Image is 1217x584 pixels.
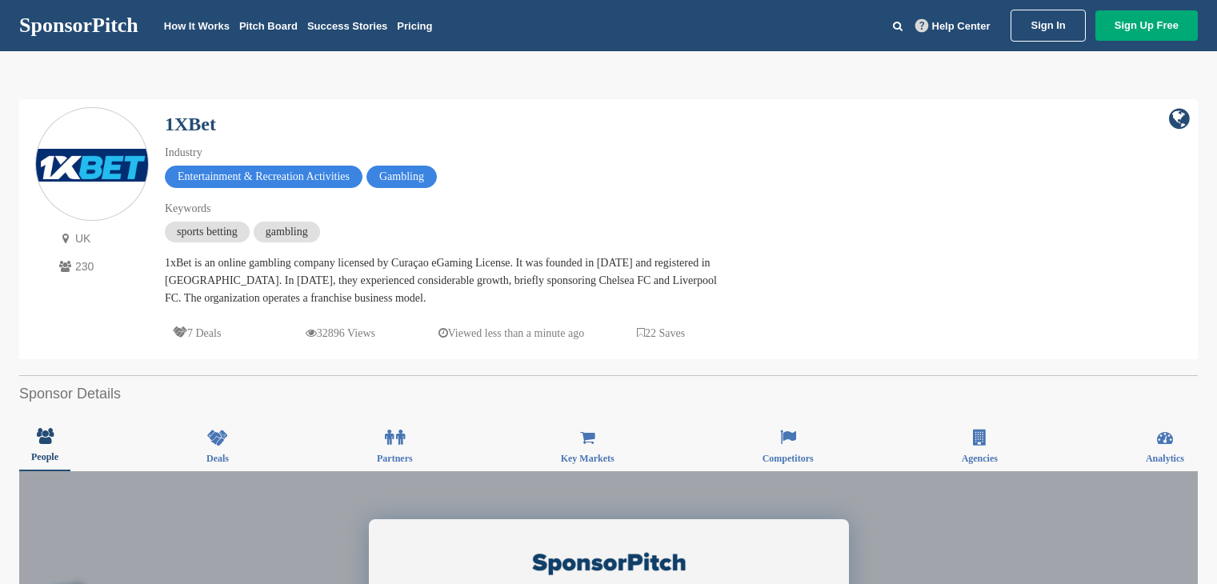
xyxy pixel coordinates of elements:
[306,323,375,343] p: 32896 Views
[36,149,148,182] img: Sponsorpitch & 1XBet
[165,166,362,188] span: Entertainment & Recreation Activities
[1146,454,1184,463] span: Analytics
[962,454,998,463] span: Agencies
[19,383,1198,405] h2: Sponsor Details
[912,17,994,35] a: Help Center
[561,454,615,463] span: Key Markets
[165,254,725,307] div: 1xBet is an online gambling company licensed by Curaçao eGaming License. It was founded in [DATE]...
[206,454,229,463] span: Deals
[1095,10,1198,41] a: Sign Up Free
[1169,107,1190,131] a: company link
[239,20,298,32] a: Pitch Board
[55,257,149,277] p: 230
[164,20,230,32] a: How It Works
[165,222,250,242] span: sports betting
[55,229,149,249] p: UK
[165,200,725,218] div: Keywords
[165,144,725,162] div: Industry
[19,15,138,36] a: SponsorPitch
[1011,10,1085,42] a: Sign In
[254,222,320,242] span: gambling
[438,323,585,343] p: Viewed less than a minute ago
[377,454,413,463] span: Partners
[307,20,387,32] a: Success Stories
[31,452,58,462] span: People
[165,114,216,134] a: 1XBet
[366,166,437,188] span: Gambling
[173,323,221,343] p: 7 Deals
[763,454,814,463] span: Competitors
[637,323,685,343] p: 22 Saves
[397,20,432,32] a: Pricing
